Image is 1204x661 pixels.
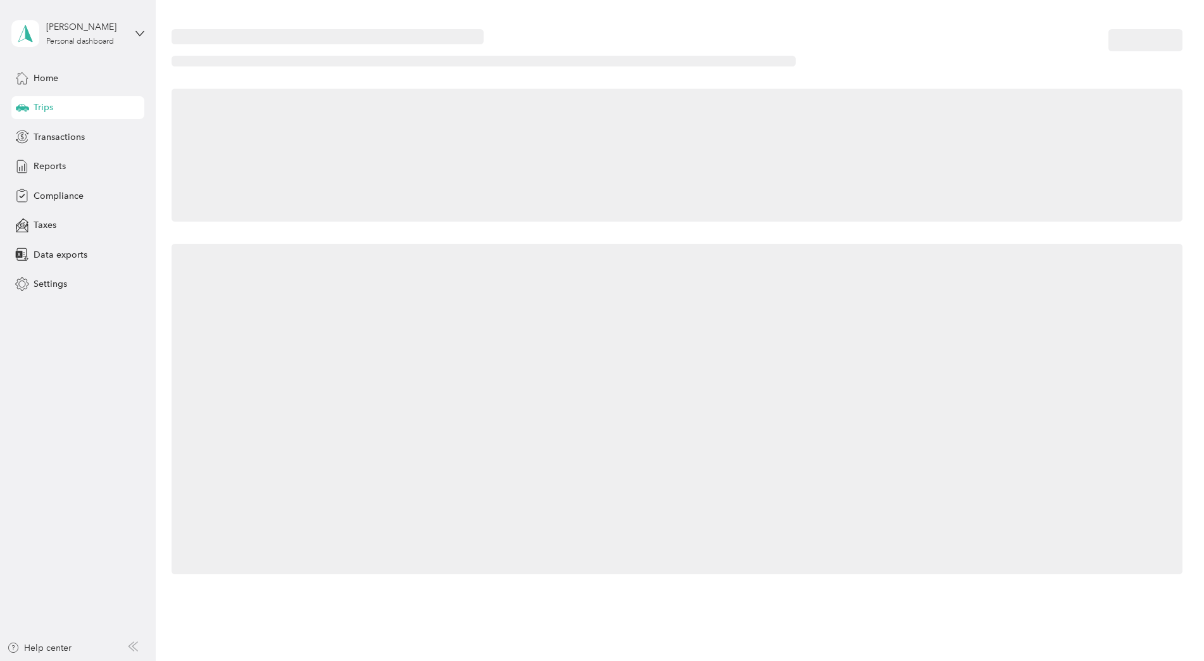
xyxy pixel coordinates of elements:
span: Transactions [34,130,85,144]
span: Compliance [34,189,84,203]
span: Home [34,72,58,85]
iframe: Everlance-gr Chat Button Frame [1133,590,1204,661]
button: Help center [7,641,72,655]
div: [PERSON_NAME] [46,20,125,34]
span: Reports [34,160,66,173]
span: Data exports [34,248,87,261]
span: Trips [34,101,53,114]
div: Personal dashboard [46,38,114,46]
span: Settings [34,277,67,291]
span: Taxes [34,218,56,232]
